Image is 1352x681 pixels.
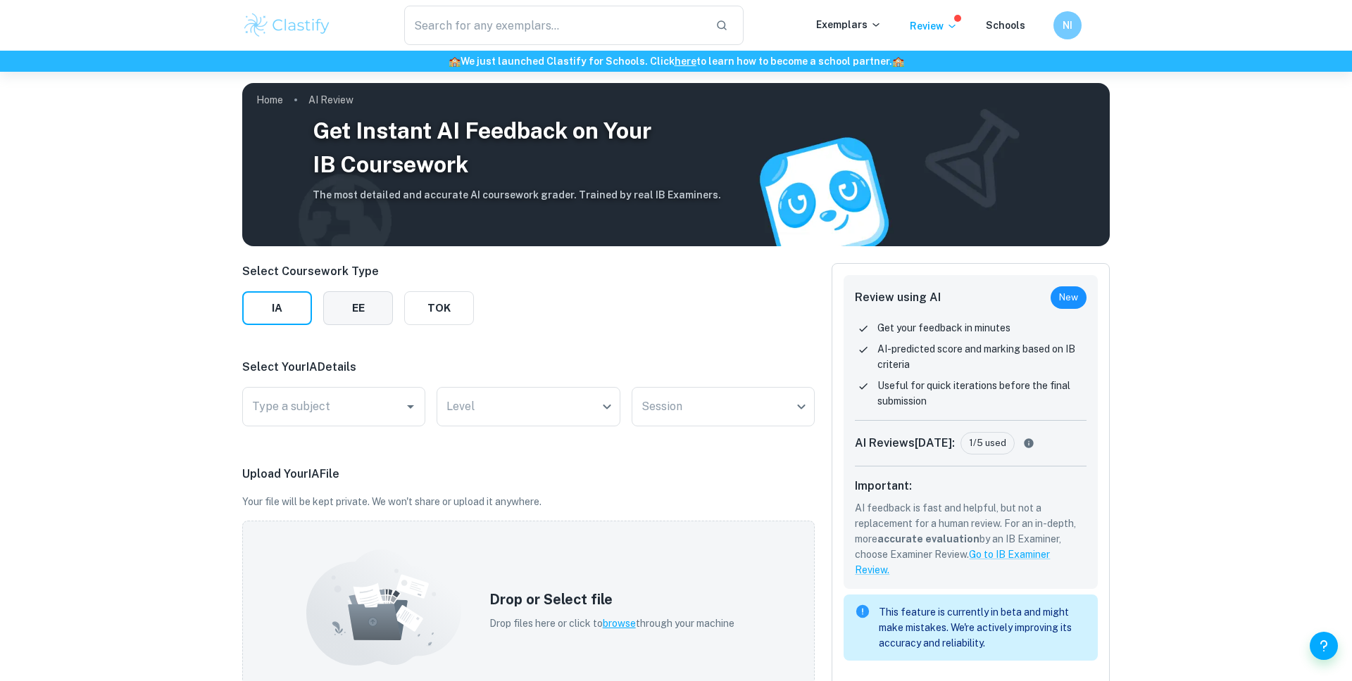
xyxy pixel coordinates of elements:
h6: Review using AI [855,289,941,306]
button: NI [1053,11,1082,39]
b: accurate evaluation [877,533,979,545]
p: AI Review [308,92,353,108]
h6: We just launched Clastify for Schools. Click to learn how to become a school partner. [3,53,1349,69]
p: AI-predicted score and marking based on IB criteria [877,341,1087,372]
button: TOK [404,291,474,325]
span: 1/5 used [961,436,1014,450]
span: browse [603,618,636,629]
p: Your file will be kept private. We won't share or upload it anywhere. [242,494,815,509]
img: Clastify logo [242,11,332,39]
h5: Drop or Select file [489,589,734,610]
a: Home [256,90,283,110]
a: here [675,56,696,67]
button: Help and Feedback [1310,632,1338,660]
p: Select Coursework Type [242,263,474,280]
p: Exemplars [816,17,882,32]
p: Review [910,18,958,34]
input: Search for any exemplars... [404,6,704,45]
span: 🏫 [449,56,461,67]
button: Open [401,397,420,416]
svg: Currently AI Markings are limited at 5 per day and 50 per month. The limits will increase as we s... [1020,438,1037,449]
button: EE [323,291,393,325]
img: AI Review Cover [242,83,1110,246]
p: AI feedback is fast and helpful, but not a replacement for a human review. For an in-depth, more ... [855,500,1087,578]
span: New [1051,291,1087,305]
p: Select Your IA Details [242,359,815,376]
p: Useful for quick iterations before the final submission [877,378,1087,409]
a: Schools [986,20,1025,31]
button: IA [242,291,312,325]
h6: AI Reviews [DATE] : [855,435,955,452]
h6: The most detailed and accurate AI coursework grader. Trained by real IB Examiners. [313,187,721,203]
span: 🏫 [892,56,904,67]
p: Get your feedback in minutes [877,320,1010,336]
h6: NI [1060,18,1076,33]
h6: Important: [855,478,1087,495]
p: Drop files here or click to through your machine [489,616,734,631]
h3: Get Instant AI Feedback on Your IB Coursework [313,114,721,182]
p: Upload Your IA File [242,466,815,483]
div: This feature is currently in beta and might make mistakes. We're actively improving its accuracy ... [879,599,1087,656]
